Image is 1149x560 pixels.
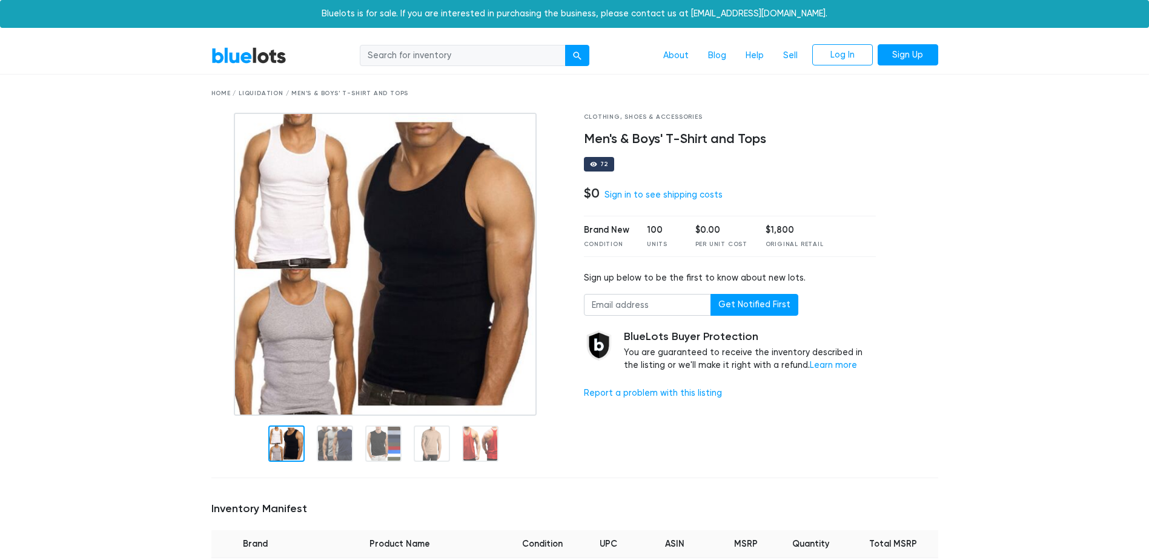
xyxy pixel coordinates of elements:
div: Home / Liquidation / Men's & Boys' T-Shirt and Tops [211,89,938,98]
div: Original Retail [766,240,824,249]
div: Per Unit Cost [695,240,747,249]
div: 72 [600,161,609,167]
th: Condition [500,530,585,558]
input: Email address [584,294,711,316]
a: Sign in to see shipping costs [604,190,723,200]
a: Help [736,44,773,67]
div: $0.00 [695,224,747,237]
h5: BlueLots Buyer Protection [624,330,876,344]
th: MSRP [718,530,773,558]
button: Get Notified First [710,294,798,316]
th: Brand [211,530,300,558]
a: Learn more [810,360,857,370]
a: About [654,44,698,67]
a: Sell [773,44,807,67]
img: 969eb280-140f-4855-9a3b-0916b2641cc2-1694197707.jpg [234,113,537,416]
th: Quantity [773,530,848,558]
a: Blog [698,44,736,67]
th: Total MSRP [848,530,938,558]
input: Search for inventory [360,45,566,67]
div: $1,800 [766,224,824,237]
div: 100 [647,224,677,237]
a: BlueLots [211,47,286,64]
a: Log In [812,44,873,66]
a: Sign Up [878,44,938,66]
th: Product Name [299,530,500,558]
div: Condition [584,240,629,249]
div: Units [647,240,677,249]
div: Sign up below to be the first to know about new lots. [584,272,876,285]
img: buyer_protection_shield-3b65640a83011c7d3ede35a8e5a80bfdfaa6a97447f0071c1475b91a4b0b3d01.png [584,330,614,361]
th: UPC [585,530,631,558]
div: You are guaranteed to receive the inventory described in the listing or we'll make it right with ... [624,330,876,372]
th: ASIN [631,530,718,558]
h4: Men's & Boys' T-Shirt and Tops [584,132,876,147]
div: Brand New [584,224,629,237]
div: Clothing, Shoes & Accessories [584,113,876,122]
h4: $0 [584,185,600,201]
h5: Inventory Manifest [211,502,938,516]
a: Report a problem with this listing [584,388,722,398]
